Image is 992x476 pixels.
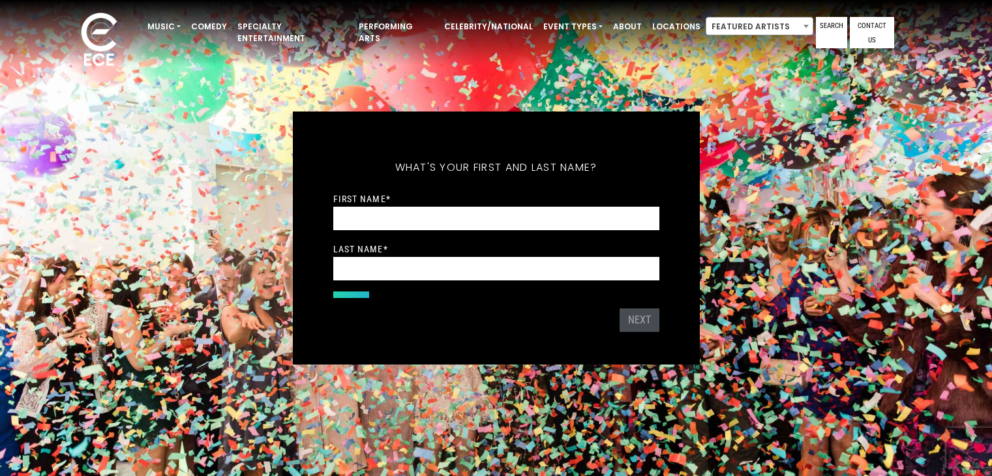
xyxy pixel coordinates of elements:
a: Specialty Entertainment [232,16,353,50]
a: Event Types [538,16,608,38]
span: Featured Artists [706,17,813,35]
label: First Name [333,193,391,205]
a: About [608,16,647,38]
a: Locations [647,16,706,38]
label: Last Name [333,243,388,255]
a: Contact Us [850,17,894,48]
a: Celebrity/National [439,16,538,38]
a: Comedy [186,16,232,38]
a: Performing Arts [353,16,439,50]
img: ece_new_logo_whitev2-1.png [67,9,132,72]
a: Search [816,17,847,48]
h5: What's your first and last name? [333,144,659,191]
a: Music [142,16,186,38]
span: Featured Artists [706,18,813,36]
